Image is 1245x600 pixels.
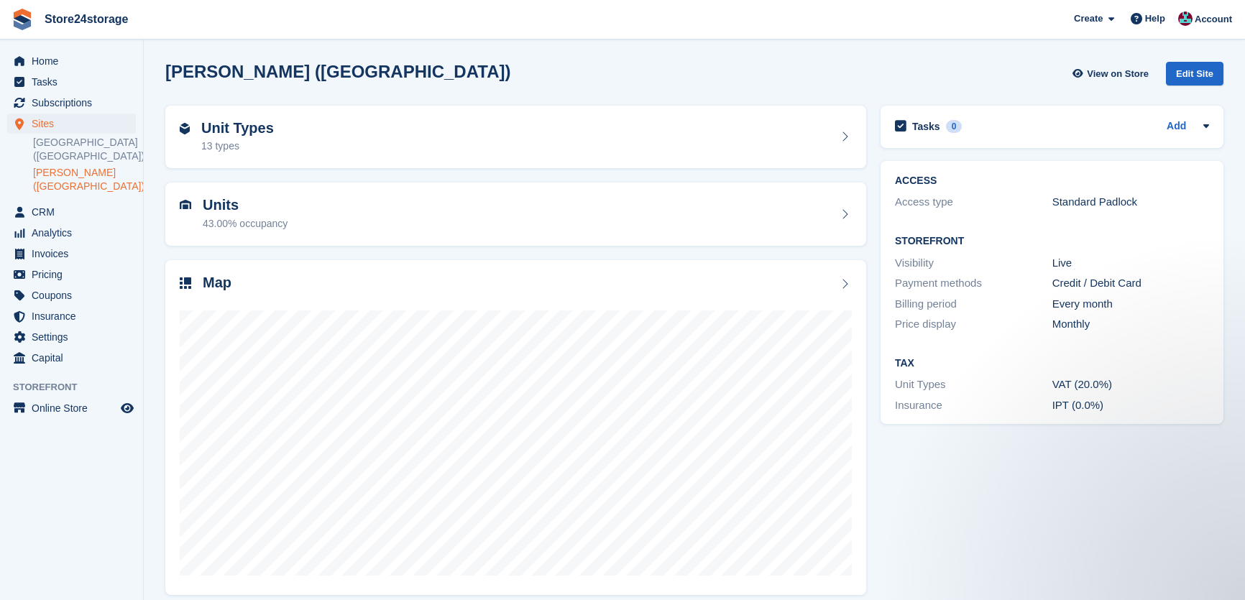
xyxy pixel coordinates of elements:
[39,7,134,31] a: Store24storage
[32,72,118,92] span: Tasks
[165,62,510,81] h2: [PERSON_NAME] ([GEOGRAPHIC_DATA])
[32,244,118,264] span: Invoices
[7,348,136,368] a: menu
[1087,67,1149,81] span: View on Store
[1145,11,1165,26] span: Help
[203,274,231,291] h2: Map
[7,93,136,113] a: menu
[180,123,190,134] img: unit-type-icn-2b2737a686de81e16bb02015468b77c625bbabd49415b5ef34ead5e3b44a266d.svg
[1052,255,1210,272] div: Live
[1166,62,1223,86] div: Edit Site
[32,114,118,134] span: Sites
[895,296,1052,313] div: Billing period
[7,202,136,222] a: menu
[165,183,866,246] a: Units 43.00% occupancy
[895,397,1052,414] div: Insurance
[32,51,118,71] span: Home
[1166,62,1223,91] a: Edit Site
[1052,316,1210,333] div: Monthly
[7,264,136,285] a: menu
[32,348,118,368] span: Capital
[180,200,191,210] img: unit-icn-7be61d7bf1b0ce9d3e12c5938cc71ed9869f7b940bace4675aadf7bd6d80202e.svg
[119,400,136,417] a: Preview store
[12,9,33,30] img: stora-icon-8386f47178a22dfd0bd8f6a31ec36ba5ce8667c1dd55bd0f319d3a0aa187defe.svg
[180,277,191,289] img: map-icn-33ee37083ee616e46c38cad1a60f524a97daa1e2b2c8c0bc3eb3415660979fc1.svg
[895,255,1052,272] div: Visibility
[32,223,118,243] span: Analytics
[32,327,118,347] span: Settings
[33,166,136,193] a: [PERSON_NAME] ([GEOGRAPHIC_DATA])
[895,194,1052,211] div: Access type
[32,202,118,222] span: CRM
[1052,377,1210,393] div: VAT (20.0%)
[1052,296,1210,313] div: Every month
[946,120,963,133] div: 0
[895,175,1209,187] h2: ACCESS
[7,398,136,418] a: menu
[13,380,143,394] span: Storefront
[895,316,1052,333] div: Price display
[7,114,136,134] a: menu
[895,358,1209,369] h2: Tax
[203,197,288,213] h2: Units
[203,216,288,231] div: 43.00% occupancy
[895,275,1052,292] div: Payment methods
[165,106,866,169] a: Unit Types 13 types
[7,244,136,264] a: menu
[33,136,136,163] a: [GEOGRAPHIC_DATA] ([GEOGRAPHIC_DATA])
[165,260,866,596] a: Map
[912,120,940,133] h2: Tasks
[201,120,274,137] h2: Unit Types
[7,285,136,305] a: menu
[32,264,118,285] span: Pricing
[32,398,118,418] span: Online Store
[7,327,136,347] a: menu
[32,93,118,113] span: Subscriptions
[895,236,1209,247] h2: Storefront
[32,306,118,326] span: Insurance
[201,139,274,154] div: 13 types
[1052,194,1210,211] div: Standard Padlock
[7,306,136,326] a: menu
[1052,275,1210,292] div: Credit / Debit Card
[32,285,118,305] span: Coupons
[895,377,1052,393] div: Unit Types
[1178,11,1193,26] img: George
[1052,397,1210,414] div: IPT (0.0%)
[1070,62,1154,86] a: View on Store
[1167,119,1186,135] a: Add
[7,223,136,243] a: menu
[7,72,136,92] a: menu
[1074,11,1103,26] span: Create
[1195,12,1232,27] span: Account
[7,51,136,71] a: menu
